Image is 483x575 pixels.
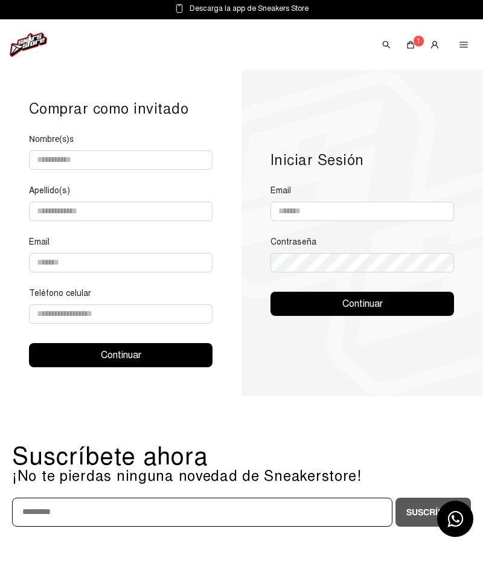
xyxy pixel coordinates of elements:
[12,469,471,483] p: ¡No te pierdas ninguna novedad de Sneakerstore!
[29,236,50,248] label: Email
[382,40,391,50] img: search
[29,99,213,118] h2: Comprar como invitado
[270,236,316,248] label: Contraseña
[270,292,454,316] button: Continuar
[190,2,309,15] span: Descarga la app de Sneakers Store
[430,40,440,50] img: user
[395,498,471,527] button: Suscríbete
[12,445,471,469] p: Suscríbete ahora
[459,40,469,50] img: menu
[406,40,415,50] img: shopping
[270,184,291,197] label: Email
[10,33,47,57] img: logo
[29,184,70,197] label: Apellido(s)
[413,35,424,47] div: 1
[29,133,74,146] label: Nombre(s)s
[29,343,213,367] button: Continuar
[29,287,91,300] label: Teléfono celular
[270,150,454,170] h2: Iniciar Sesión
